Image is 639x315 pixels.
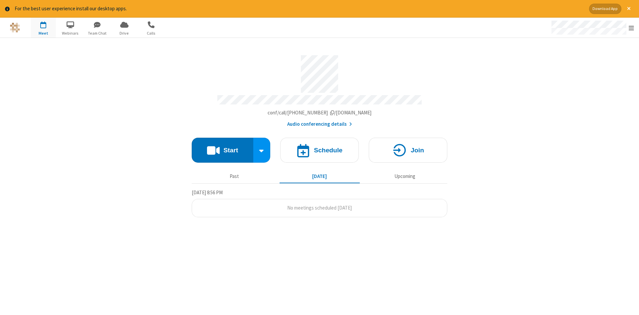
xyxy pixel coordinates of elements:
button: Copy my meeting room linkCopy my meeting room link [268,109,372,117]
span: Team Chat [85,30,110,36]
div: Open menu [545,18,639,38]
div: Start conference options [253,138,271,163]
h4: Join [411,147,424,153]
button: Schedule [280,138,359,163]
button: Download App [589,4,621,14]
span: Drive [112,30,137,36]
div: For the best user experience install our desktop apps. [15,5,584,13]
button: Start [192,138,253,163]
section: Account details [192,50,447,128]
span: Calls [139,30,164,36]
span: [DATE] 8:56 PM [192,189,223,196]
span: Copy my meeting room link [268,109,372,116]
button: [DATE] [280,170,360,183]
span: No meetings scheduled [DATE] [287,205,352,211]
img: QA Selenium DO NOT DELETE OR CHANGE [10,23,20,33]
button: Audio conferencing details [287,120,352,128]
span: Webinars [58,30,83,36]
button: Join [369,138,447,163]
section: Today's Meetings [192,189,447,217]
span: Meet [31,30,56,36]
button: Upcoming [365,170,445,183]
button: Past [194,170,275,183]
h4: Start [223,147,238,153]
h4: Schedule [314,147,342,153]
button: Close alert [624,4,634,14]
button: Logo [2,18,27,38]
